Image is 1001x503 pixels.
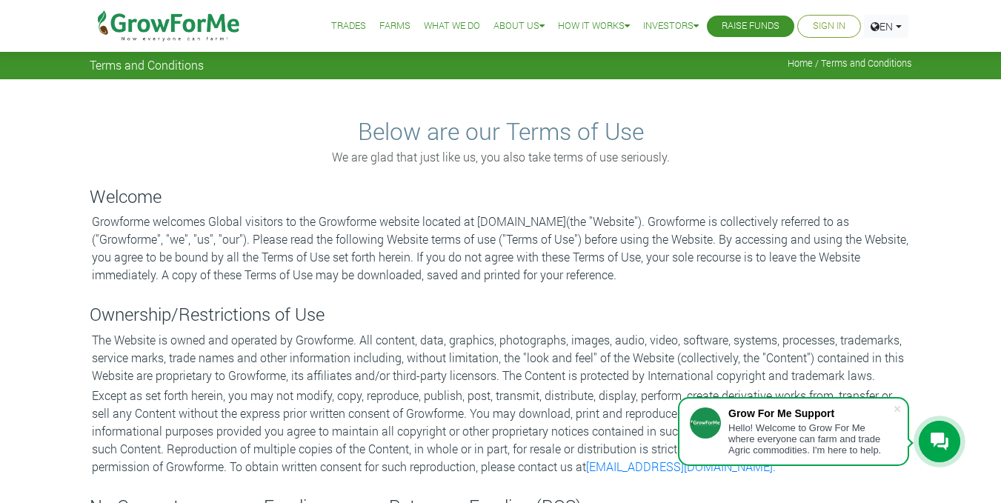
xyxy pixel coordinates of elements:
[558,19,630,34] a: How it Works
[92,213,910,284] p: Growforme welcomes Global visitors to the Growforme website located at [DOMAIN_NAME](the "Website...
[728,407,893,419] div: Grow For Me Support
[331,19,366,34] a: Trades
[379,19,410,34] a: Farms
[90,304,912,325] h4: Ownership/Restrictions of Use
[92,331,910,384] p: The Website is owned and operated by Growforme. All content, data, graphics, photographs, images,...
[92,387,910,476] p: Except as set forth herein, you may not modify, copy, reproduce, publish, post, transmit, distrib...
[788,58,912,69] span: Home / Terms and Conditions
[722,19,779,34] a: Raise Funds
[864,15,908,38] a: EN
[92,148,910,166] p: We are glad that just like us, you also take terms of use seriously.
[586,459,776,474] a: [EMAIL_ADDRESS][DOMAIN_NAME].
[813,19,845,34] a: Sign In
[728,422,893,456] div: Hello! Welcome to Grow For Me where everyone can farm and trade Agric commodities. I'm here to help.
[92,117,910,145] h2: Below are our Terms of Use
[90,186,912,207] h4: Welcome
[643,19,699,34] a: Investors
[424,19,480,34] a: What We Do
[493,19,545,34] a: About Us
[90,58,204,72] span: Terms and Conditions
